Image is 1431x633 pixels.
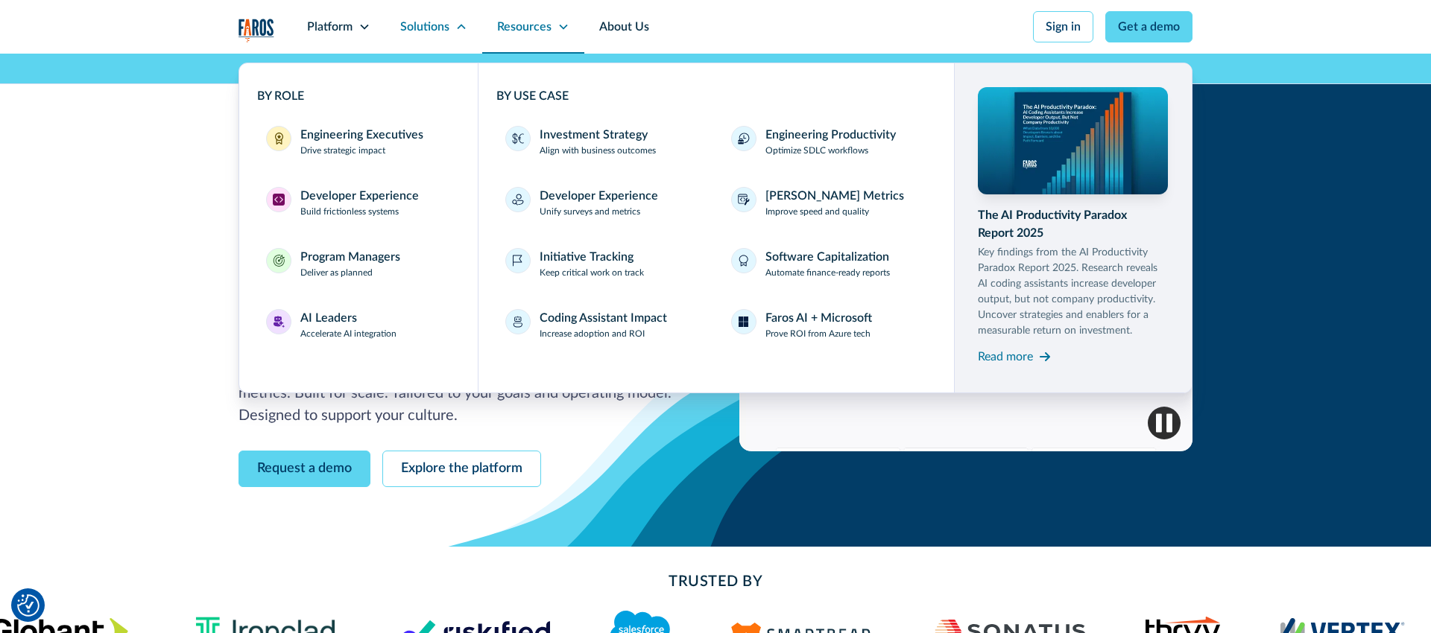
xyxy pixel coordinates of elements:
[765,126,896,144] div: Engineering Productivity
[540,309,667,327] div: Coding Assistant Impact
[978,348,1033,366] div: Read more
[17,594,40,617] img: Revisit consent button
[1033,11,1093,42] a: Sign in
[722,239,936,288] a: Software CapitalizationAutomate finance-ready reports
[17,594,40,617] button: Cookie Settings
[540,205,640,218] p: Unify surveys and metrics
[540,126,648,144] div: Investment Strategy
[307,18,353,36] div: Platform
[300,205,399,218] p: Build frictionless systems
[1148,407,1181,439] img: Pause video
[978,206,1169,242] div: The AI Productivity Paradox Report 2025
[273,133,285,144] img: Engineering Executives
[496,300,710,349] a: Coding Assistant ImpactIncrease adoption and ROI
[497,18,552,36] div: Resources
[257,87,460,105] div: BY ROLE
[722,300,936,349] a: Faros AI + MicrosoftProve ROI from Azure tech
[765,248,889,266] div: Software Capitalization
[238,19,274,42] img: Logo of the analytics and reporting company Faros.
[722,117,936,166] a: Engineering ProductivityOptimize SDLC workflows
[765,205,869,218] p: Improve speed and quality
[765,327,871,340] p: Prove ROI from Azure tech
[257,300,460,349] a: AI LeadersAI LeadersAccelerate AI integration
[540,187,658,205] div: Developer Experience
[257,117,460,166] a: Engineering ExecutivesEngineering ExecutivesDrive strategic impact
[765,266,890,279] p: Automate finance-ready reports
[722,178,936,227] a: [PERSON_NAME] MetricsImprove speed and quality
[765,144,868,157] p: Optimize SDLC workflows
[540,266,644,279] p: Keep critical work on track
[300,248,400,266] div: Program Managers
[540,144,656,157] p: Align with business outcomes
[273,194,285,206] img: Developer Experience
[540,327,645,340] p: Increase adoption and ROI
[300,126,423,144] div: Engineering Executives
[978,245,1169,339] p: Key findings from the AI Productivity Paradox Report 2025. Research reveals AI coding assistants ...
[300,187,419,205] div: Developer Experience
[400,18,449,36] div: Solutions
[273,255,285,267] img: Program Managers
[382,451,541,487] a: Explore the platform
[300,309,357,327] div: AI Leaders
[300,327,397,340] p: Accelerate AI integration
[1105,11,1192,42] a: Get a demo
[358,570,1073,593] h2: Trusted By
[496,239,710,288] a: Initiative TrackingKeep critical work on track
[496,178,710,227] a: Developer ExperienceUnify surveys and metrics
[765,187,904,205] div: [PERSON_NAME] Metrics
[978,87,1169,369] a: The AI Productivity Paradox Report 2025Key findings from the AI Productivity Paradox Report 2025....
[238,54,1192,393] nav: Solutions
[273,316,285,328] img: AI Leaders
[257,239,460,288] a: Program ManagersProgram ManagersDeliver as planned
[496,87,936,105] div: BY USE CASE
[540,248,634,266] div: Initiative Tracking
[765,309,872,327] div: Faros AI + Microsoft
[257,178,460,227] a: Developer ExperienceDeveloper ExperienceBuild frictionless systems
[496,117,710,166] a: Investment StrategyAlign with business outcomes
[238,451,370,487] a: Request a demo
[300,266,373,279] p: Deliver as planned
[300,144,385,157] p: Drive strategic impact
[238,19,274,42] a: home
